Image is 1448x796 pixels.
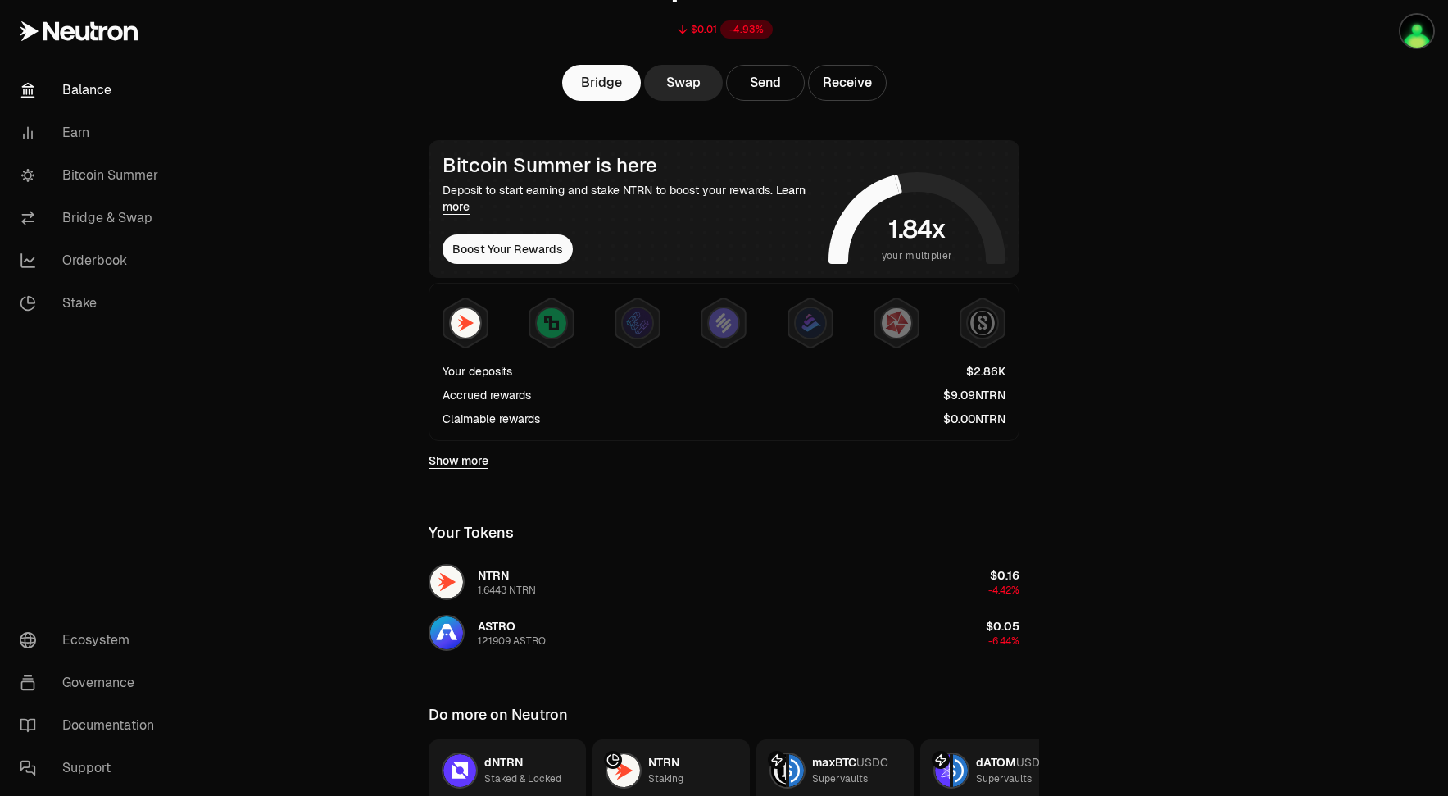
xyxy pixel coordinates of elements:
[968,308,997,338] img: Structured Points
[478,635,546,648] div: 12.1909 ASTRO
[771,754,786,787] img: maxBTC Logo
[796,308,825,338] img: Bedrock Diamonds
[430,566,463,598] img: NTRN Logo
[429,703,568,726] div: Do more on Neutron
[709,308,738,338] img: Solv Points
[7,662,177,704] a: Governance
[7,704,177,747] a: Documentation
[691,23,717,36] div: $0.01
[789,754,804,787] img: USDC Logo
[430,616,463,649] img: ASTRO Logo
[808,65,887,101] button: Receive
[7,282,177,325] a: Stake
[7,69,177,111] a: Balance
[419,557,1029,607] button: NTRN LogoNTRN1.6443 NTRN$0.16-4.42%
[443,387,531,403] div: Accrued rewards
[988,584,1019,597] span: -4.42%
[856,755,888,770] span: USDC
[607,754,640,787] img: NTRN Logo
[648,771,683,787] div: Staking
[953,754,968,787] img: USDC Logo
[623,308,652,338] img: EtherFi Points
[812,755,856,770] span: maxBTC
[443,182,822,215] div: Deposit to start earning and stake NTRN to boost your rewards.
[478,584,536,597] div: 1.6443 NTRN
[976,755,1016,770] span: dATOM
[1400,15,1433,48] img: Llewyn Terra
[726,65,805,101] button: Send
[7,154,177,197] a: Bitcoin Summer
[7,197,177,239] a: Bridge & Swap
[429,453,488,469] a: Show more
[484,755,523,770] span: dNTRN
[443,754,476,787] img: dNTRN Logo
[451,308,480,338] img: NTRN
[443,154,822,177] div: Bitcoin Summer is here
[644,65,723,101] a: Swap
[935,754,950,787] img: dATOM Logo
[648,755,679,770] span: NTRN
[443,411,540,427] div: Claimable rewards
[478,568,509,583] span: NTRN
[1016,755,1048,770] span: USDC
[986,619,1019,634] span: $0.05
[7,747,177,789] a: Support
[443,363,512,380] div: Your deposits
[7,111,177,154] a: Earn
[882,308,911,338] img: Mars Fragments
[976,771,1032,787] div: Supervaults
[720,20,773,39] div: -4.93%
[443,234,573,264] button: Boost Your Rewards
[478,619,515,634] span: ASTRO
[882,248,953,264] span: your multiplier
[429,521,514,544] div: Your Tokens
[484,771,561,787] div: Staked & Locked
[990,568,1019,583] span: $0.16
[7,619,177,662] a: Ecosystem
[537,308,566,338] img: Lombard Lux
[419,608,1029,657] button: ASTRO LogoASTRO12.1909 ASTRO$0.05-6.44%
[7,239,177,282] a: Orderbook
[812,771,868,787] div: Supervaults
[562,65,641,101] a: Bridge
[988,635,1019,648] span: -6.44%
